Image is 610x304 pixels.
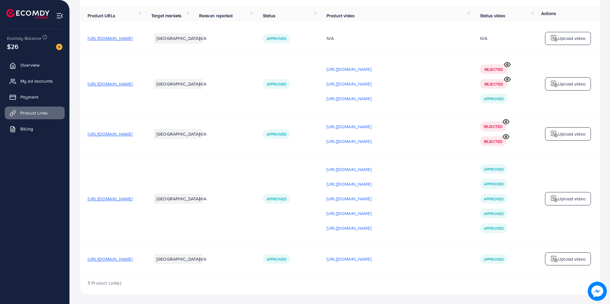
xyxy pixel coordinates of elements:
p: [URL][DOMAIN_NAME] [327,195,371,203]
a: Payment [5,91,65,103]
li: [GEOGRAPHIC_DATA] [154,194,203,204]
span: Reason rejected [199,12,233,19]
span: Approved [484,196,504,202]
span: Status [263,12,276,19]
p: Upload video [558,34,585,42]
span: Approved [484,256,504,262]
span: Approved [484,226,504,231]
li: [GEOGRAPHIC_DATA] [154,33,203,43]
span: Approved [267,256,286,262]
span: N/A [199,81,206,87]
img: logo [550,195,558,203]
p: [URL][DOMAIN_NAME] [327,95,371,102]
span: Approved [267,131,286,137]
span: Approved [484,211,504,216]
span: Product Links [20,110,48,116]
span: Overview [20,62,39,68]
span: Status video [480,12,505,19]
p: [URL][DOMAIN_NAME] [327,123,371,130]
li: [GEOGRAPHIC_DATA] [154,254,203,264]
span: Target markets [151,12,182,19]
a: Overview [5,59,65,71]
p: Upload video [558,130,585,138]
p: Upload video [558,80,585,88]
div: N/A [480,35,487,41]
img: image [56,44,62,50]
span: Approved [484,96,504,101]
span: Approved [484,181,504,187]
img: logo [550,34,558,42]
span: Rejected [484,139,502,144]
span: N/A [199,256,206,262]
span: N/A [199,131,206,137]
span: [URL][DOMAIN_NAME] [88,256,133,262]
p: [URL][DOMAIN_NAME] [327,210,371,217]
span: Approved [484,167,504,172]
p: [URL][DOMAIN_NAME] [327,180,371,188]
span: Billing [20,126,33,132]
span: [URL][DOMAIN_NAME] [88,81,133,87]
span: Rejected [484,124,502,129]
img: logo [6,9,49,19]
a: My ad accounts [5,75,65,87]
p: [URL][DOMAIN_NAME] [327,255,371,263]
span: Payment [20,94,38,100]
img: image [588,282,607,301]
span: Approved [267,81,286,87]
span: [URL][DOMAIN_NAME] [88,196,133,202]
img: menu [56,12,63,19]
p: [URL][DOMAIN_NAME] [327,80,371,88]
span: [URL][DOMAIN_NAME] [88,35,133,41]
span: N/A [199,196,206,202]
span: Product video [327,12,355,19]
span: Actions [541,10,556,17]
li: [GEOGRAPHIC_DATA] [154,129,203,139]
span: Approved [267,196,286,202]
p: Upload video [558,195,585,203]
a: Product Links [5,107,65,119]
img: logo [550,130,558,138]
span: My ad accounts [20,78,53,84]
p: [URL][DOMAIN_NAME] [327,166,371,173]
li: [GEOGRAPHIC_DATA] [154,79,203,89]
div: N/A [327,35,465,41]
span: $26 [7,42,18,51]
p: [URL][DOMAIN_NAME] [327,137,371,145]
span: 5 Product Link(s) [88,280,121,286]
span: Ecomdy Balance [7,35,41,41]
span: Rejected [484,67,503,72]
span: [URL][DOMAIN_NAME] [88,131,133,137]
span: Product URLs [88,12,115,19]
p: [URL][DOMAIN_NAME] [327,224,371,232]
span: Rejected [484,81,503,87]
span: Approved [267,36,286,41]
img: logo [550,80,558,88]
p: Upload video [558,255,585,263]
a: Billing [5,122,65,135]
p: [URL][DOMAIN_NAME] [327,65,371,73]
img: logo [550,255,558,263]
span: N/A [199,35,206,41]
